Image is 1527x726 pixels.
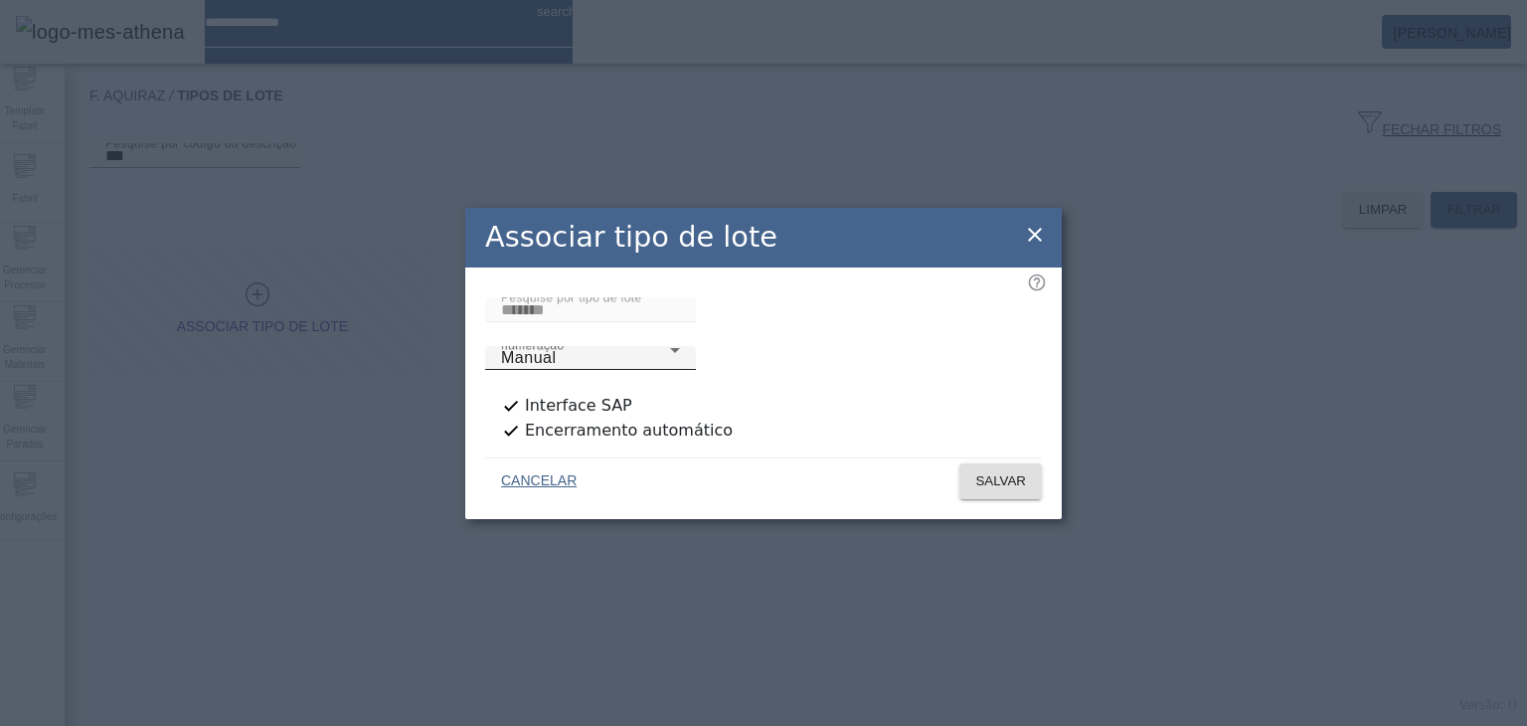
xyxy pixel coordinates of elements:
[501,298,680,322] input: Number
[501,349,556,366] span: Manual
[501,290,641,303] mat-label: Pesquise por tipo de lote
[521,394,632,418] label: Interface SAP
[975,471,1026,491] span: SALVAR
[521,419,733,443] label: Encerramento automático
[959,463,1042,499] button: SALVAR
[485,463,593,499] button: CANCELAR
[485,216,777,259] h2: Associar tipo de lote
[501,471,577,491] span: CANCELAR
